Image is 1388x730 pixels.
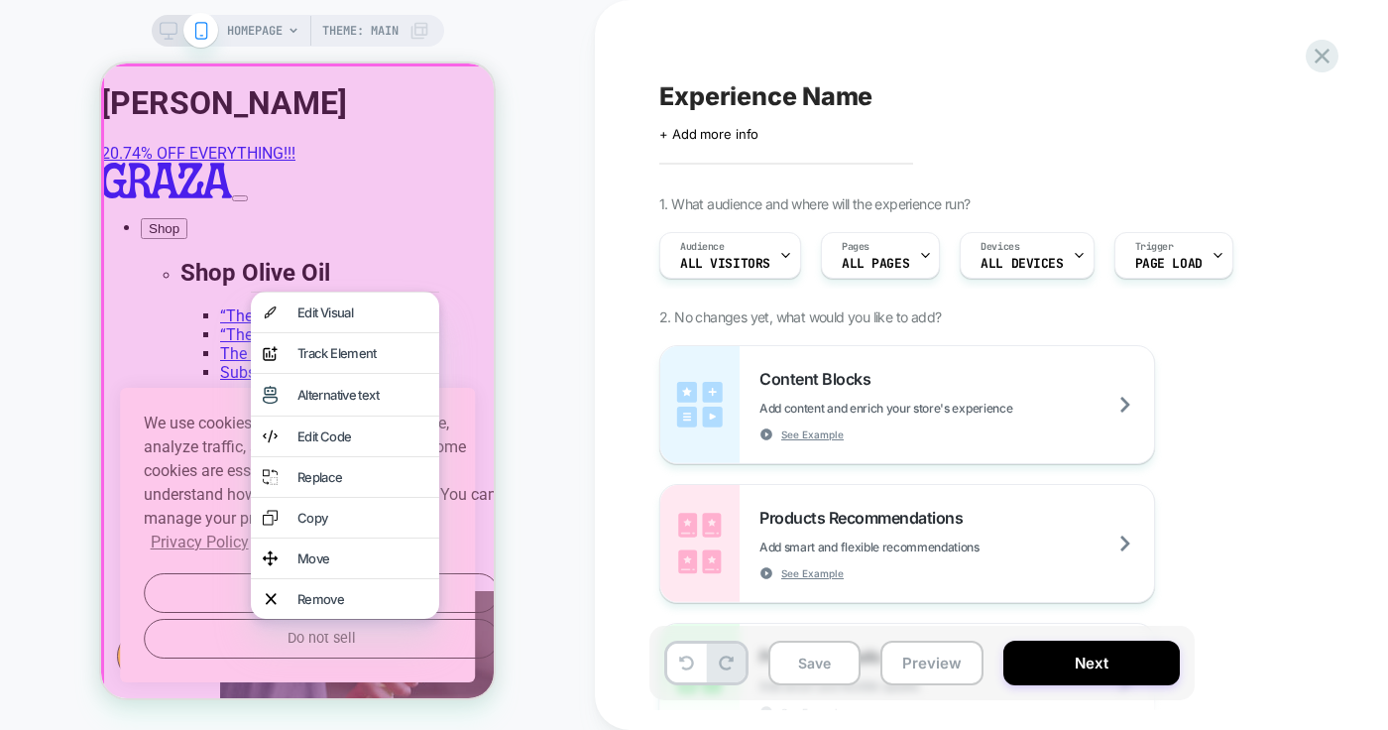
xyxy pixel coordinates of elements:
img: replace element [162,406,176,422]
span: ALL DEVICES [981,257,1063,271]
span: + Add more info [659,126,758,142]
span: HOMEPAGE [227,15,283,47]
div: Track Element [196,282,326,298]
img: edit code [162,365,176,381]
div: Edit Visual [196,241,326,257]
div: Move [196,487,326,503]
div: Remove [196,528,326,544]
span: All Visitors [680,257,770,271]
button: Preview [880,641,983,685]
span: Audience [680,240,725,254]
span: 2. No changes yet, what would you like to add? [659,308,941,325]
span: Experience Name [659,81,872,111]
img: copy element [162,446,176,462]
img: remove element [165,528,175,544]
div: Copy [196,446,326,462]
span: Page Load [1135,257,1203,271]
button: Next [1003,641,1180,685]
button: Save [768,641,861,685]
div: Alternative text [196,323,326,339]
span: 1. What audience and where will the experience run? [659,195,970,212]
img: visual edit [162,322,176,340]
img: move element [162,487,176,503]
span: Theme: MAIN [322,15,399,47]
div: Replace [196,406,326,422]
span: ALL PAGES [842,257,909,271]
div: Edit Code [196,365,326,381]
span: Content Blocks [759,369,880,389]
span: Products Recommendations [759,508,973,528]
span: Add smart and flexible recommendations [759,540,1079,554]
span: See Example [781,427,844,441]
span: Devices [981,240,1019,254]
span: See Example [781,566,844,580]
span: Trigger [1135,240,1174,254]
span: Pages [842,240,869,254]
img: visual edit [162,241,176,257]
span: Add content and enrich your store's experience [759,401,1111,416]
